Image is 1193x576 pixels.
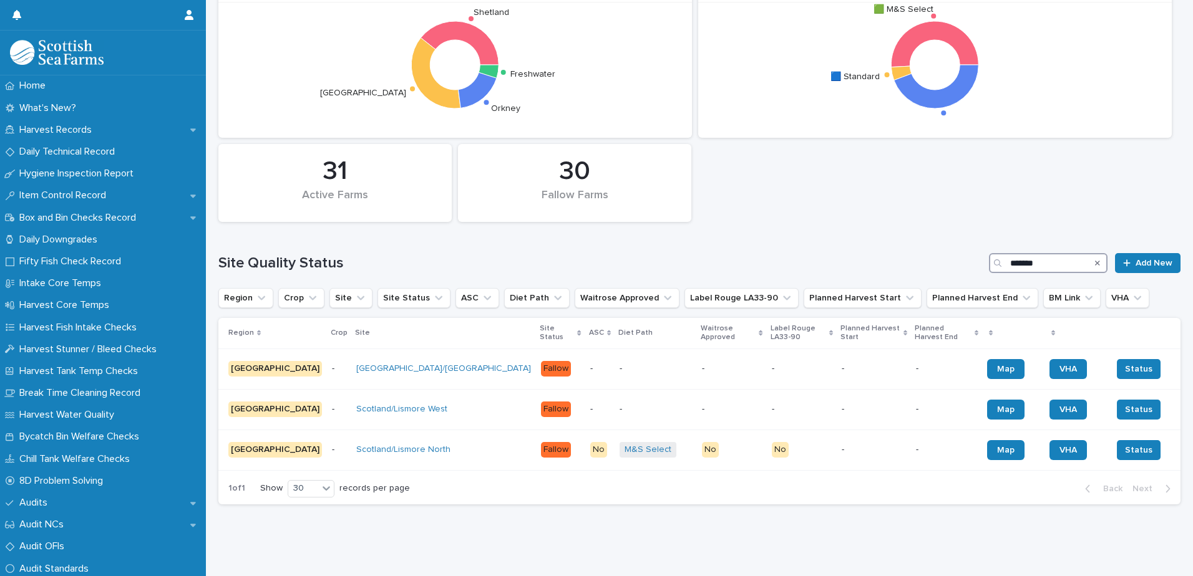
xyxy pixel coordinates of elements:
[575,288,679,308] button: Waitrose Approved
[915,322,971,345] p: Planned Harvest End
[288,482,318,495] div: 30
[14,540,74,552] p: Audit OFIs
[916,404,977,415] p: -
[331,326,348,340] p: Crop
[987,359,1025,379] a: Map
[356,404,447,415] a: Scotland/Lismore West
[702,404,762,415] p: -
[14,387,150,399] p: Break Time Cleaning Record
[541,401,571,417] div: Fallow
[997,365,1015,373] span: Map
[278,288,324,308] button: Crop
[455,288,499,308] button: ASC
[590,442,607,458] div: No
[927,288,1038,308] button: Planned Harvest End
[14,256,131,267] p: Fifty Fish Check Record
[14,234,107,246] p: Daily Downgrades
[14,146,125,158] p: Daily Technical Record
[329,288,373,308] button: Site
[339,483,410,494] p: records per page
[1125,403,1152,416] span: Status
[989,253,1108,273] input: Search
[1117,400,1161,420] button: Status
[701,322,756,345] p: Waitrose Approved
[804,288,922,308] button: Planned Harvest Start
[1117,359,1161,379] button: Status
[1132,484,1160,493] span: Next
[1127,483,1181,494] button: Next
[589,326,604,340] p: ASC
[916,363,977,374] p: -
[218,473,255,504] p: 1 of 1
[510,69,555,78] text: Freshwater
[625,444,671,455] a: M&S Select
[14,475,113,487] p: 8D Problem Solving
[356,363,531,374] a: [GEOGRAPHIC_DATA]/[GEOGRAPHIC_DATA]
[590,404,610,415] p: -
[1075,483,1127,494] button: Back
[14,497,57,509] p: Audits
[620,363,692,374] p: -
[14,563,99,575] p: Audit Standards
[1049,359,1087,379] a: VHA
[332,444,346,455] p: -
[218,254,984,272] h1: Site Quality Status
[842,363,906,374] p: -
[14,299,119,311] p: Harvest Core Temps
[1059,365,1077,373] span: VHA
[14,168,144,180] p: Hygiene Inspection Report
[771,322,827,345] p: Label Rouge LA33-90
[14,322,147,334] p: Harvest Fish Intake Checks
[1125,363,1152,375] span: Status
[14,277,111,289] p: Intake Core Temps
[772,404,832,415] p: -
[987,440,1025,460] a: Map
[1125,444,1152,456] span: Status
[491,104,520,113] text: Orkney
[14,519,74,530] p: Audit NCs
[830,71,880,82] text: 🟦 Standard
[1049,400,1087,420] a: VHA
[1106,288,1149,308] button: VHA
[260,483,283,494] p: Show
[1059,446,1077,454] span: VHA
[1096,484,1122,493] span: Back
[218,430,1181,470] tr: [GEOGRAPHIC_DATA]-Scotland/Lismore North FallowNoM&S Select NoNo--MapVHAStatus
[504,288,570,308] button: Diet Path
[240,156,431,187] div: 31
[842,404,906,415] p: -
[356,444,450,455] a: Scotland/Lismore North
[218,288,273,308] button: Region
[772,442,789,458] div: No
[620,404,692,415] p: -
[702,442,719,458] div: No
[1043,288,1101,308] button: BM Link
[997,405,1015,414] span: Map
[14,212,146,224] p: Box and Bin Checks Record
[702,363,762,374] p: -
[1136,259,1172,267] span: Add New
[541,361,571,377] div: Fallow
[479,189,670,215] div: Fallow Farms
[14,431,149,443] p: Bycatch Bin Welfare Checks
[355,326,370,340] p: Site
[618,326,653,340] p: Diet Path
[14,190,116,201] p: Item Control Record
[479,156,670,187] div: 30
[1117,440,1161,460] button: Status
[874,4,933,14] text: 🟩 M&S Select
[377,288,450,308] button: Site Status
[228,401,322,417] div: [GEOGRAPHIC_DATA]
[916,444,977,455] p: -
[590,363,610,374] p: -
[332,363,346,374] p: -
[14,102,86,114] p: What's New?
[218,389,1181,430] tr: [GEOGRAPHIC_DATA]-Scotland/Lismore West Fallow------MapVHAStatus
[684,288,799,308] button: Label Rouge LA33-90
[842,444,906,455] p: -
[840,322,900,345] p: Planned Harvest Start
[14,453,140,465] p: Chill Tank Welfare Checks
[10,40,104,65] img: mMrefqRFQpe26GRNOUkG
[228,326,254,340] p: Region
